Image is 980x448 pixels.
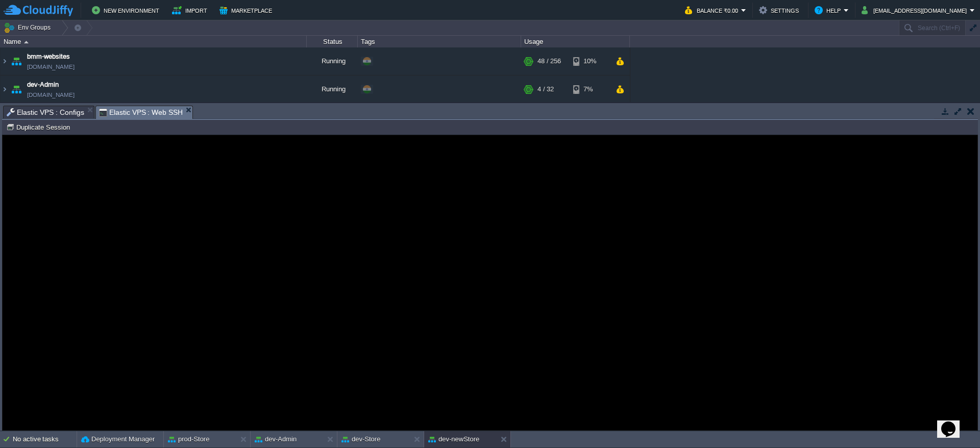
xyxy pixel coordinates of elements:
[27,62,75,72] span: [DOMAIN_NAME]
[573,76,606,103] div: 7%
[573,47,606,75] div: 10%
[862,4,970,16] button: [EMAIL_ADDRESS][DOMAIN_NAME]
[92,4,162,16] button: New Environment
[537,47,561,75] div: 48 / 256
[307,76,358,103] div: Running
[1,36,306,47] div: Name
[341,434,380,444] button: dev-Store
[24,41,29,43] img: AMDAwAAAACH5BAEAAAAALAAAAAABAAEAAAICRAEAOw==
[27,80,59,90] a: dev-Admin
[9,47,23,75] img: AMDAwAAAACH5BAEAAAAALAAAAAABAAEAAAICRAEAOw==
[373,114,602,134] h1: Error
[1,76,9,103] img: AMDAwAAAACH5BAEAAAAALAAAAAABAAEAAAICRAEAOw==
[4,4,73,17] img: CloudJiffy
[13,431,77,447] div: No active tasks
[373,142,602,173] p: An error has occurred and this action cannot be completed. If the problem persists, please notify...
[522,36,629,47] div: Usage
[307,47,358,75] div: Running
[27,52,70,62] a: bmm-websites
[307,36,357,47] div: Status
[4,20,54,35] button: Env Groups
[937,407,970,438] iframe: chat widget
[255,434,297,444] button: dev-Admin
[27,90,75,100] span: [DOMAIN_NAME]
[219,4,275,16] button: Marketplace
[81,434,155,444] button: Deployment Manager
[428,434,479,444] button: dev-newStore
[6,122,73,132] button: Duplicate Session
[759,4,802,16] button: Settings
[815,4,844,16] button: Help
[685,4,741,16] button: Balance ₹0.00
[99,106,183,119] span: Elastic VPS : Web SSH
[7,106,84,118] span: Elastic VPS : Configs
[1,47,9,75] img: AMDAwAAAACH5BAEAAAAALAAAAAABAAEAAAICRAEAOw==
[172,4,210,16] button: Import
[168,434,209,444] button: prod-Store
[537,76,554,103] div: 4 / 32
[358,36,521,47] div: Tags
[9,76,23,103] img: AMDAwAAAACH5BAEAAAAALAAAAAABAAEAAAICRAEAOw==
